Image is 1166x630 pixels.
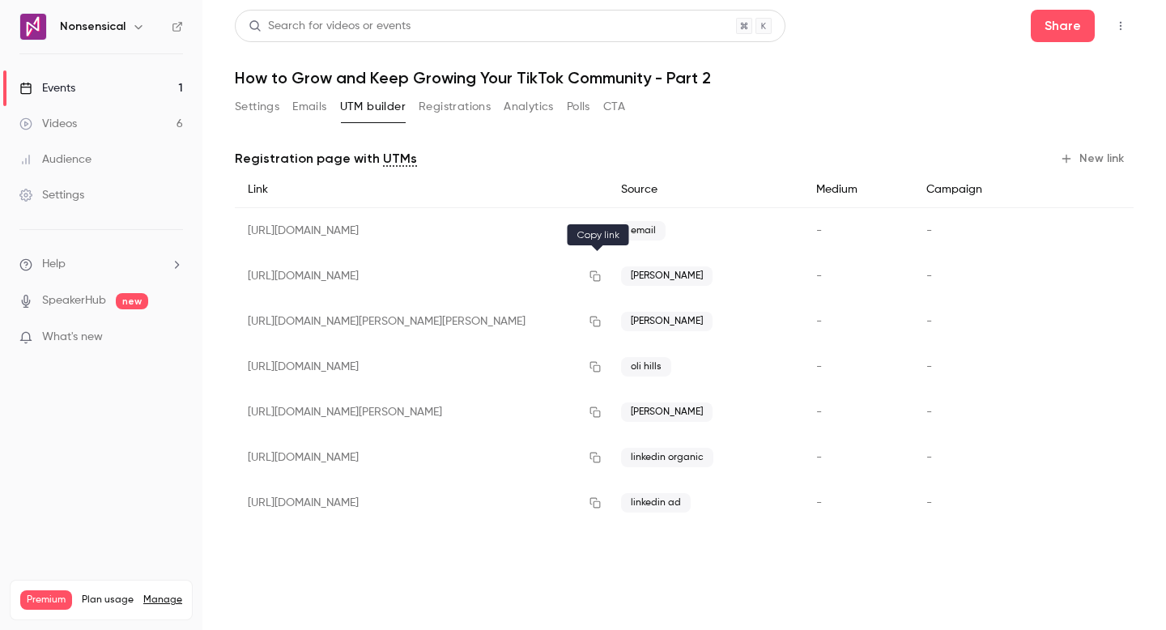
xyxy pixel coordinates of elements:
span: - [816,407,822,418]
div: [URL][DOMAIN_NAME][PERSON_NAME][PERSON_NAME] [235,299,608,344]
span: oli hills [621,357,671,377]
span: - [816,270,822,282]
button: Analytics [504,94,554,120]
button: Registrations [419,94,491,120]
div: Events [19,80,75,96]
button: UTM builder [340,94,406,120]
span: - [926,225,932,236]
a: Manage [143,594,182,607]
div: [URL][DOMAIN_NAME] [235,253,608,299]
a: SpeakerHub [42,292,106,309]
iframe: Noticeable Trigger [164,330,183,345]
div: Medium [803,172,914,208]
div: Settings [19,187,84,203]
span: What's new [42,329,103,346]
span: - [926,361,932,372]
span: - [816,497,822,509]
div: Source [608,172,802,208]
button: Share [1031,10,1095,42]
button: Polls [567,94,590,120]
span: [PERSON_NAME] [621,402,713,422]
div: [URL][DOMAIN_NAME] [235,480,608,526]
span: - [926,497,932,509]
h6: Nonsensical [60,19,126,35]
span: Plan usage [82,594,134,607]
li: help-dropdown-opener [19,256,183,273]
div: [URL][DOMAIN_NAME] [235,344,608,389]
button: Settings [235,94,279,120]
button: CTA [603,94,625,120]
span: - [816,225,822,236]
div: [URL][DOMAIN_NAME][PERSON_NAME] [235,389,608,435]
p: Registration page with [235,149,417,168]
span: linkedin organic [621,448,713,467]
div: [URL][DOMAIN_NAME] [235,208,608,254]
span: [PERSON_NAME] [621,312,713,331]
div: Videos [19,116,77,132]
button: New link [1053,146,1134,172]
span: linkedin ad [621,493,691,513]
span: [PERSON_NAME] [621,266,713,286]
h1: How to Grow and Keep Growing Your TikTok Community - Part 2 [235,68,1134,87]
a: UTMs [383,149,417,168]
div: Campaign [913,172,1048,208]
span: new [116,293,148,309]
span: email [621,221,666,241]
span: - [926,452,932,463]
span: Premium [20,590,72,610]
button: Emails [292,94,326,120]
span: Help [42,256,66,273]
span: - [926,316,932,327]
img: Nonsensical [20,14,46,40]
span: - [926,270,932,282]
div: Search for videos or events [249,18,411,35]
div: Link [235,172,608,208]
span: - [816,361,822,372]
span: - [816,316,822,327]
span: - [926,407,932,418]
div: Audience [19,151,91,168]
span: - [816,452,822,463]
div: [URL][DOMAIN_NAME] [235,435,608,480]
